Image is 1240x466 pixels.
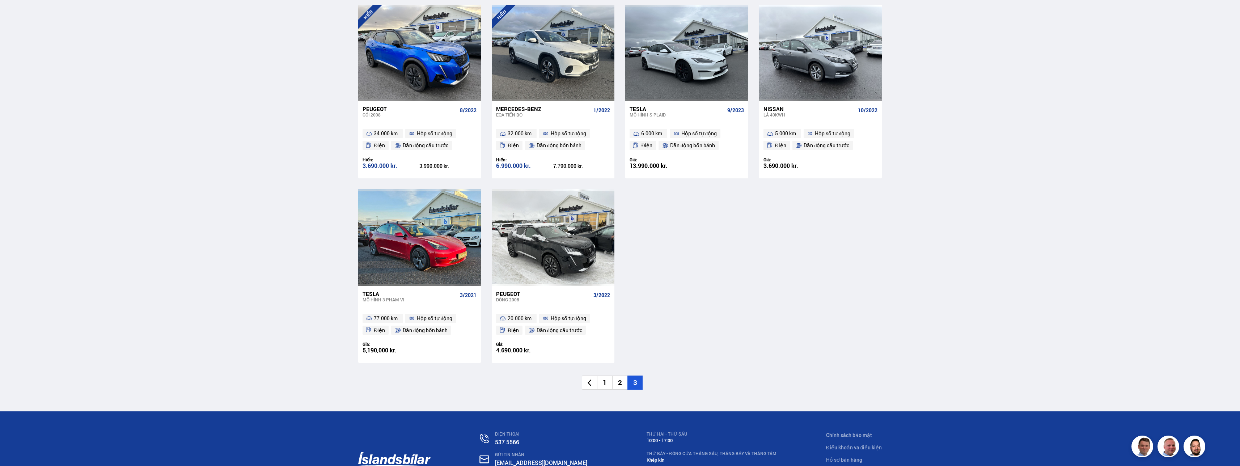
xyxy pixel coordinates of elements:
[815,129,850,138] span: Hộp số tự động
[670,141,715,150] span: Dẫn động bốn bánh
[1185,437,1206,458] img: nhp88E3Fdnt1Opn2.png
[826,456,862,463] a: Hồ sơ bán hàng
[403,326,448,335] span: Dẫn động bốn bánh
[804,141,849,150] span: Dẫn động cầu trước
[480,434,489,443] img: n0V2lOsqF3l1V2iz.svg
[496,346,531,354] font: 4.690.000 kr.
[495,438,519,446] a: 537 5566
[363,112,457,117] div: GÓI 2008
[492,286,614,363] a: Peugeot DÒNG 2008 3/2022 20.000 km. Hộp số tự động Điện Dẫn động cầu trước Giá: 4.690.000 kr.
[492,101,614,178] a: Mercedes-Benz EQA TIẾN BỘ 1/2022 32.000 km. Hộp số tự động Điện Dẫn động bốn bánh Hiến: 6.990.000...
[496,342,553,347] div: Giá:
[374,129,399,138] span: 34.000 km.
[496,162,531,170] font: 6.990.000 kr.
[647,438,776,443] div: 10:00 - 17:00
[460,107,477,113] span: 8/2022
[403,141,448,150] span: Dẫn động cầu trước
[727,107,744,113] span: 9/2023
[1159,437,1180,458] img: siFngHWaQ9KaOqBr.png
[647,457,776,463] div: Khép kín
[1133,437,1154,458] img: FbJEzSuNWCJXmdc-.webp
[593,292,610,298] span: 3/2022
[358,101,481,178] a: Peugeot GÓI 2008 8/2022 34.000 km. Hộp số tự động Điện Dẫn động cầu trước Hiến: 3.690.000 kr. 3.9...
[630,157,687,162] div: Giá:
[496,291,591,297] div: Peugeot
[593,107,610,113] span: 1/2022
[625,101,748,178] a: Tesla Mô hình S PLAID 9/2023 6.000 km. Hộp số tự động Điện Dẫn động bốn bánh Giá: 13.990.000 kr.
[363,342,420,347] div: Giá:
[763,157,821,162] div: Giá:
[358,286,481,363] a: Tesla Mô hình 3 PHẠM VI 3/2021 77.000 km. Hộp số tự động Điện Dẫn động bốn bánh Giá: 5,190,000 kr.
[479,455,489,463] img: nHj8e-n-aHgjukTg.svg
[363,291,457,297] div: Tesla
[6,3,27,25] button: Mở tiện ích trò chuyện LiveChat
[363,346,397,354] font: 5,190,000 kr.
[759,101,882,178] a: Nissan Lá 40KWH 10/2022 5.000 km. Hộp số tự động Điện Dẫn động cầu trước Giá: 3.690.000 kr.
[551,129,586,138] span: Hộp số tự động
[775,141,786,150] span: Điện
[508,314,533,323] span: 20.000 km.
[508,141,519,150] span: Điện
[826,432,872,439] a: Chính sách bảo mật
[647,451,776,456] div: THỨ BẢY - Đóng cửa Tháng Sáu, Tháng Bảy và Tháng Tám
[630,112,724,117] div: Mô hình S PLAID
[597,376,612,390] li: 1
[553,164,610,169] div: 7.790.000 kr.
[641,129,664,138] span: 6.000 km.
[417,129,452,138] span: Hộp số tự động
[496,157,553,162] div: Hiến:
[775,129,797,138] span: 5.000 km.
[496,106,591,112] div: Mercedes-Benz
[681,129,717,138] span: Hộp số tự động
[763,112,855,117] div: Lá 40KWH
[858,107,877,113] span: 10/2022
[495,452,597,457] div: GỬI TIN NHẮN
[612,376,627,390] li: 2
[363,106,457,112] div: Peugeot
[460,292,477,298] span: 3/2021
[496,112,591,117] div: EQA TIẾN BỘ
[363,157,420,162] div: Hiến:
[374,314,399,323] span: 77.000 km.
[508,326,519,335] span: Điện
[627,376,643,390] li: 3
[363,162,397,170] font: 3.690.000 kr.
[641,141,652,150] span: Điện
[763,106,855,112] div: Nissan
[647,432,776,437] div: THỨ HAI - THỨ SÁU
[508,129,533,138] span: 32.000 km.
[763,162,798,170] font: 3.690.000 kr.
[419,164,477,169] div: 3.990.000 kr.
[374,141,385,150] span: Điện
[630,106,724,112] div: Tesla
[374,326,385,335] span: Điện
[417,314,452,323] span: Hộp số tự động
[551,314,586,323] span: Hộp số tự động
[363,297,457,302] div: Mô hình 3 PHẠM VI
[630,162,668,170] font: 13.990.000 kr.
[537,141,581,150] span: Dẫn động bốn bánh
[495,432,597,437] div: ĐIỆN THOẠI
[537,326,582,335] span: Dẫn động cầu trước
[826,444,882,451] a: Điều khoản và điều kiện
[496,297,591,302] div: DÒNG 2008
